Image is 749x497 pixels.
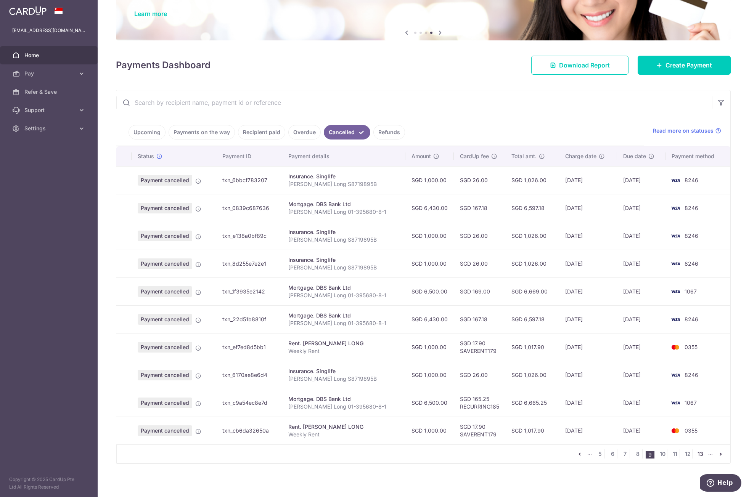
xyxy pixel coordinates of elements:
img: Bank Card [668,287,683,296]
td: txn_22d51b8810f [216,305,282,333]
td: txn_0839c687636 [216,194,282,222]
td: SGD 1,026.00 [505,222,559,250]
span: Amount [411,152,431,160]
td: SGD 1,026.00 [505,361,559,389]
p: [PERSON_NAME] Long S8719895B [288,180,399,188]
img: Bank Card [668,370,683,380]
img: Bank Card [668,259,683,268]
span: 8246 [685,177,698,183]
span: Home [24,51,75,59]
span: Total amt. [511,152,537,160]
th: Payment method [665,146,730,166]
a: Payments on the way [169,125,235,139]
td: txn_c9a54ec8e7d [216,389,282,417]
td: SGD 6,665.25 [505,389,559,417]
h4: Payments Dashboard [116,58,211,72]
span: Payment cancelled [138,286,192,297]
img: Bank Card [668,231,683,240]
p: [PERSON_NAME] Long S8719895B [288,236,399,244]
a: 11 [670,449,680,459]
span: Charge date [565,152,596,160]
td: [DATE] [617,361,665,389]
td: SGD 17.90 SAVERENT179 [454,417,505,444]
img: Bank Card [668,176,683,185]
div: Mortgage. DBS Bank Ltd [288,200,399,208]
a: 12 [683,449,692,459]
div: Mortgage. DBS Bank Ltd [288,312,399,319]
span: 8246 [685,316,698,322]
td: [DATE] [617,277,665,305]
img: CardUp [9,6,47,15]
td: SGD 165.25 RECURRING185 [454,389,505,417]
p: [PERSON_NAME] Long S8719895B [288,375,399,383]
p: Weekly Rent [288,347,399,355]
td: SGD 26.00 [454,361,505,389]
p: [PERSON_NAME] Long 01-395680-8-1 [288,208,399,216]
td: SGD 1,017.90 [505,333,559,361]
li: ... [708,449,713,459]
a: 13 [696,449,705,459]
span: Payment cancelled [138,398,192,408]
a: 6 [608,449,617,459]
p: [EMAIL_ADDRESS][DOMAIN_NAME] [12,27,85,34]
nav: pager [575,445,730,463]
a: Upcoming [129,125,166,139]
img: Bank Card [668,343,683,352]
td: [DATE] [617,305,665,333]
td: [DATE] [559,305,617,333]
td: [DATE] [617,194,665,222]
td: SGD 169.00 [454,277,505,305]
td: [DATE] [617,250,665,277]
a: Learn more [134,10,167,18]
td: SGD 1,000.00 [405,166,454,194]
td: [DATE] [559,194,617,222]
div: Insurance. Singlife [288,173,399,180]
td: SGD 167.18 [454,305,505,333]
td: txn_cb6da32650a [216,417,282,444]
img: Bank Card [668,426,683,435]
td: SGD 26.00 [454,166,505,194]
td: SGD 1,000.00 [405,250,454,277]
div: Mortgage. DBS Bank Ltd [288,284,399,292]
span: Payment cancelled [138,425,192,436]
td: SGD 1,026.00 [505,166,559,194]
span: Payment cancelled [138,231,192,241]
td: SGD 1,000.00 [405,333,454,361]
div: Insurance. Singlife [288,228,399,236]
span: 1067 [685,288,697,295]
span: Read more on statuses [653,127,714,135]
span: Payment cancelled [138,370,192,380]
div: Insurance. Singlife [288,367,399,375]
li: ... [587,449,592,459]
td: txn_ef7ed8d5bb1 [216,333,282,361]
td: [DATE] [559,417,617,444]
td: SGD 6,597.18 [505,194,559,222]
span: Payment cancelled [138,175,192,186]
td: SGD 1,017.90 [505,417,559,444]
img: Bank Card [668,398,683,407]
span: Payment cancelled [138,342,192,353]
td: SGD 1,026.00 [505,250,559,277]
span: 8246 [685,232,698,239]
td: SGD 6,500.00 [405,277,454,305]
td: [DATE] [559,277,617,305]
img: Bank Card [668,315,683,324]
a: 8 [633,449,642,459]
span: Pay [24,70,75,77]
td: SGD 167.18 [454,194,505,222]
span: 0355 [685,344,698,350]
a: Overdue [288,125,321,139]
td: SGD 6,430.00 [405,194,454,222]
td: [DATE] [617,417,665,444]
span: Create Payment [665,61,712,70]
li: 9 [646,451,655,459]
td: txn_e138a0bf89c [216,222,282,250]
td: txn_6170ae8e6d4 [216,361,282,389]
td: SGD 26.00 [454,250,505,277]
a: 5 [595,449,604,459]
div: Insurance. Singlife [288,256,399,264]
p: [PERSON_NAME] Long 01-395680-8-1 [288,403,399,410]
span: Refer & Save [24,88,75,96]
td: [DATE] [617,222,665,250]
a: Download Report [531,56,628,75]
